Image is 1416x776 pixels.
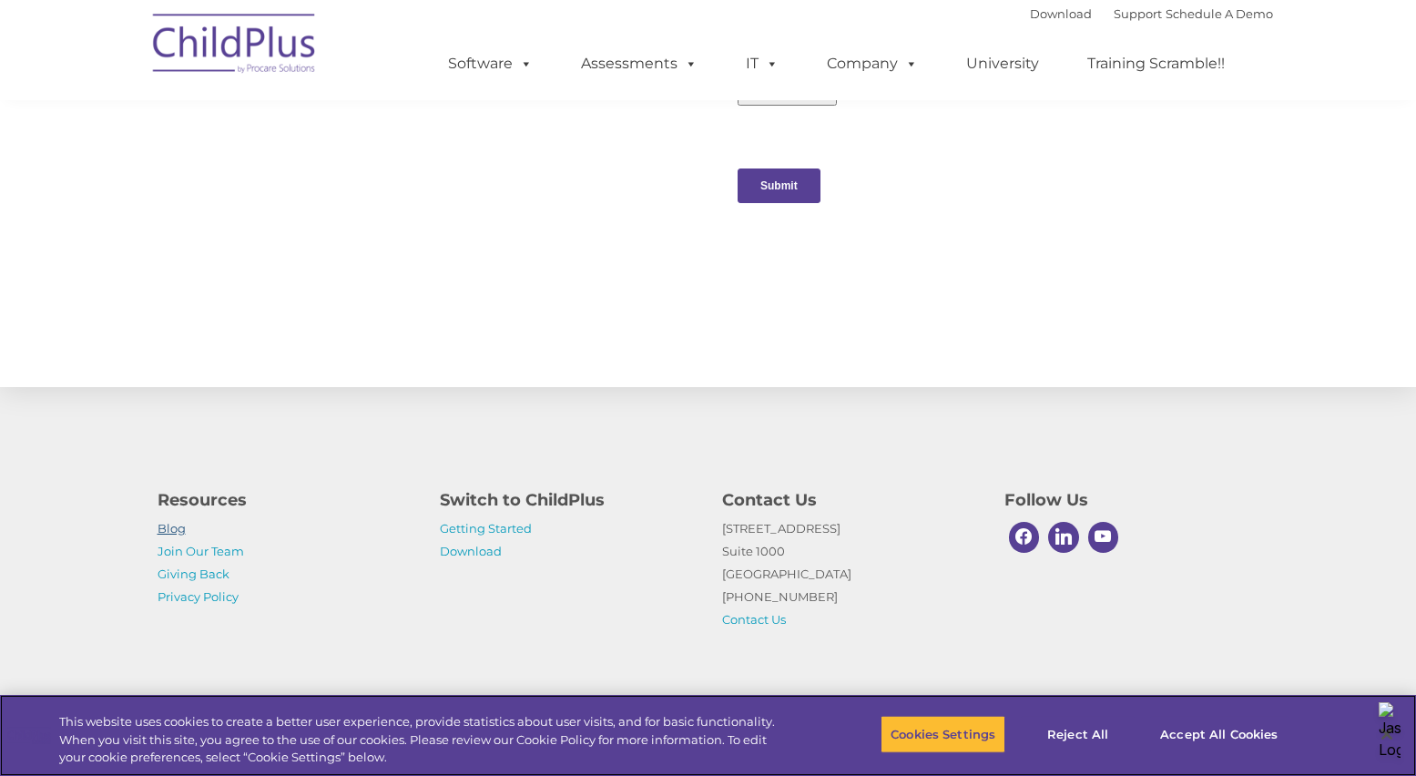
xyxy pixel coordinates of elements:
[1166,6,1273,21] a: Schedule A Demo
[158,521,186,536] a: Blog
[158,567,229,581] a: Giving Back
[440,487,695,513] h4: Switch to ChildPlus
[722,517,977,631] p: [STREET_ADDRESS] Suite 1000 [GEOGRAPHIC_DATA] [PHONE_NUMBER]
[440,521,532,536] a: Getting Started
[728,46,797,82] a: IT
[1084,517,1124,557] a: Youtube
[1044,517,1084,557] a: Linkedin
[563,46,716,82] a: Assessments
[1004,517,1044,557] a: Facebook
[440,544,502,558] a: Download
[253,120,309,134] span: Last name
[1030,6,1273,21] font: |
[59,713,779,767] div: This website uses cookies to create a better user experience, provide statistics about user visit...
[881,715,1005,753] button: Cookies Settings
[144,1,326,92] img: ChildPlus by Procare Solutions
[430,46,551,82] a: Software
[1004,487,1259,513] h4: Follow Us
[158,544,244,558] a: Join Our Team
[1367,714,1407,754] button: Close
[253,195,331,209] span: Phone number
[722,612,786,627] a: Contact Us
[948,46,1057,82] a: University
[809,46,936,82] a: Company
[1069,46,1243,82] a: Training Scramble!!
[158,589,239,604] a: Privacy Policy
[722,487,977,513] h4: Contact Us
[1021,715,1135,753] button: Reject All
[1150,715,1288,753] button: Accept All Cookies
[1114,6,1162,21] a: Support
[158,487,413,513] h4: Resources
[1030,6,1092,21] a: Download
